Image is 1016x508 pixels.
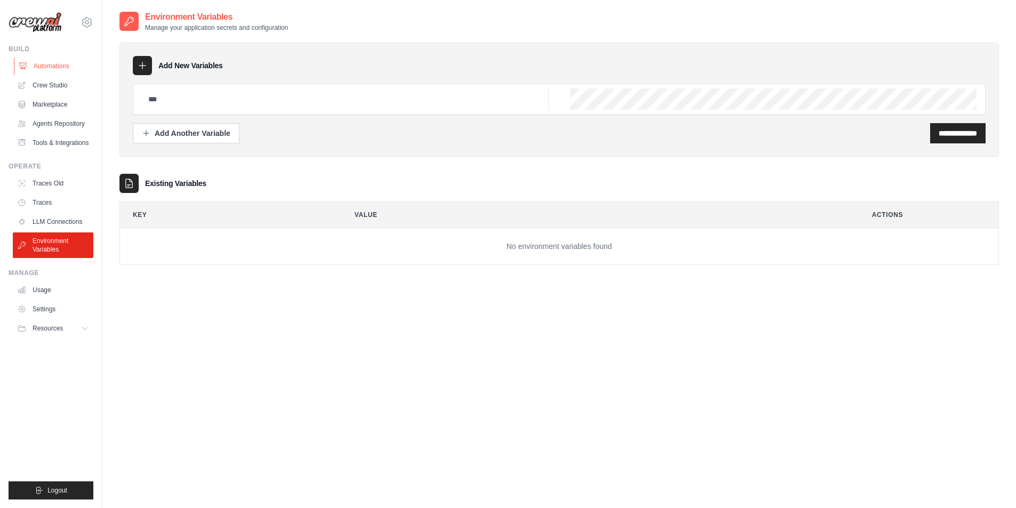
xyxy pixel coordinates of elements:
a: Environment Variables [13,232,93,258]
div: Add Another Variable [142,128,230,139]
a: Crew Studio [13,77,93,94]
a: Traces [13,194,93,211]
th: Value [342,202,851,228]
a: Agents Repository [13,115,93,132]
span: Logout [47,486,67,495]
a: Marketplace [13,96,93,113]
a: Usage [13,281,93,299]
h3: Add New Variables [158,60,223,71]
h3: Existing Variables [145,178,206,189]
a: Tools & Integrations [13,134,93,151]
h2: Environment Variables [145,11,288,23]
th: Actions [859,202,998,228]
img: Logo [9,12,62,33]
td: No environment variables found [120,228,998,265]
span: Resources [33,324,63,333]
button: Add Another Variable [133,123,239,143]
a: Settings [13,301,93,318]
div: Build [9,45,93,53]
div: Manage [9,269,93,277]
button: Logout [9,481,93,499]
a: Automations [14,58,94,75]
p: Manage your application secrets and configuration [145,23,288,32]
button: Resources [13,320,93,337]
div: Operate [9,162,93,171]
th: Key [120,202,333,228]
a: Traces Old [13,175,93,192]
a: LLM Connections [13,213,93,230]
